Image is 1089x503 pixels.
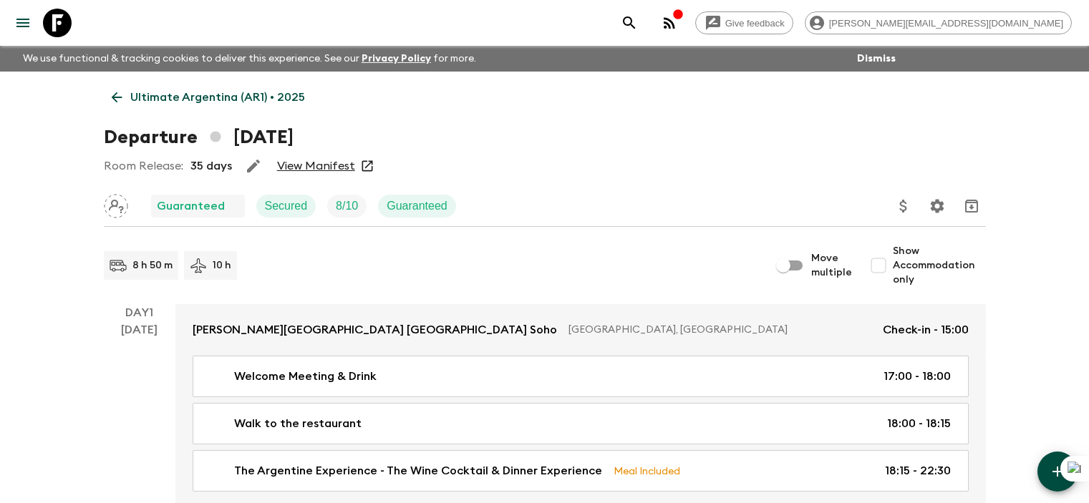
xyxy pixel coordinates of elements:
p: Guaranteed [387,197,447,215]
p: We use functional & tracking cookies to deliver this experience. See our for more. [17,46,482,72]
button: Settings [923,192,952,220]
p: Secured [265,197,308,215]
p: 18:00 - 18:15 [887,415,951,432]
p: 8 h 50 m [132,258,173,273]
h1: Departure [DATE] [104,123,294,152]
button: Update Price, Early Bird Discount and Costs [889,192,918,220]
span: Show Accommodation only [893,244,986,287]
p: Room Release: [104,157,183,175]
p: Meal Included [614,463,680,479]
p: 10 h [213,258,231,273]
p: Ultimate Argentina (AR1) • 2025 [130,89,305,106]
button: Dismiss [853,49,899,69]
span: Give feedback [717,18,793,29]
p: 8 / 10 [336,197,358,215]
div: Trip Fill [327,195,367,218]
span: [PERSON_NAME][EMAIL_ADDRESS][DOMAIN_NAME] [821,18,1071,29]
a: The Argentine Experience - The Wine Cocktail & Dinner ExperienceMeal Included18:15 - 22:30 [193,450,969,492]
p: [PERSON_NAME][GEOGRAPHIC_DATA] [GEOGRAPHIC_DATA] Soho [193,321,557,338]
p: The Argentine Experience - The Wine Cocktail & Dinner Experience [234,462,602,479]
p: Walk to the restaurant [234,415,362,432]
button: Archive (Completed, Cancelled or Unsynced Departures only) [957,192,986,220]
p: [GEOGRAPHIC_DATA], [GEOGRAPHIC_DATA] [568,323,871,337]
div: [PERSON_NAME][EMAIL_ADDRESS][DOMAIN_NAME] [805,11,1072,34]
a: Walk to the restaurant18:00 - 18:15 [193,403,969,444]
p: Check-in - 15:00 [883,321,969,338]
button: menu [9,9,37,37]
p: 18:15 - 22:30 [885,462,951,479]
p: Welcome Meeting & Drink [234,368,377,385]
p: Day 1 [104,304,175,321]
p: Guaranteed [157,197,225,215]
div: Secured [256,195,316,218]
span: Assign pack leader [104,198,128,210]
button: search adventures [615,9,644,37]
p: 35 days [190,157,232,175]
a: Welcome Meeting & Drink17:00 - 18:00 [193,356,969,397]
span: Move multiple [811,251,853,280]
a: Ultimate Argentina (AR1) • 2025 [104,83,313,112]
a: [PERSON_NAME][GEOGRAPHIC_DATA] [GEOGRAPHIC_DATA] Soho[GEOGRAPHIC_DATA], [GEOGRAPHIC_DATA]Check-in... [175,304,986,356]
a: Give feedback [695,11,793,34]
p: 17:00 - 18:00 [884,368,951,385]
a: Privacy Policy [362,54,431,64]
a: View Manifest [277,159,355,173]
